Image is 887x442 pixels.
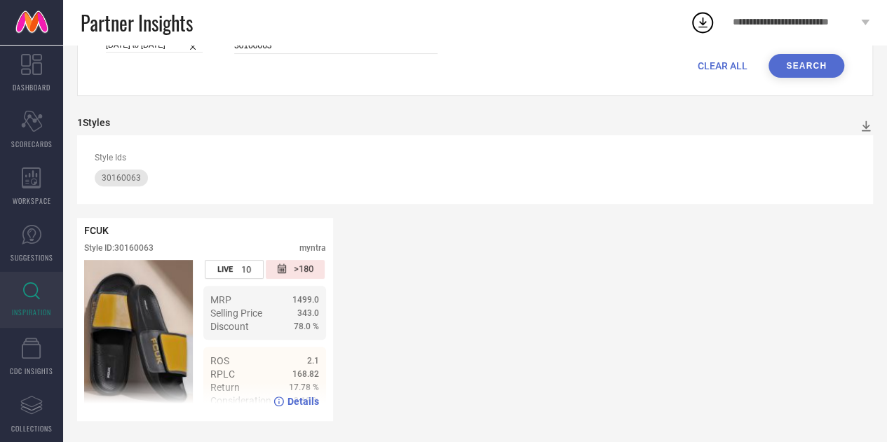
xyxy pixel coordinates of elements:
[690,10,715,35] div: Open download list
[217,265,233,274] span: LIVE
[77,117,110,128] div: 1 Styles
[210,294,231,305] span: MRP
[210,321,249,332] span: Discount
[210,308,262,319] span: Selling Price
[205,260,264,279] div: Number of days the style has been live on the platform
[11,139,53,149] span: SCORECARDS
[106,38,203,53] input: Select time period
[768,54,844,78] button: Search
[11,252,53,263] span: SUGGESTIONS
[84,260,193,414] div: Click to view image
[84,260,193,414] img: Style preview image
[307,356,319,366] span: 2.1
[10,366,53,376] span: CDC INSIGHTS
[234,38,438,54] input: Enter comma separated style ids e.g. 12345, 67890
[698,60,747,71] span: CLEAR ALL
[294,263,313,275] span: >180
[273,396,319,407] a: Details
[11,423,53,434] span: COLLECTIONS
[84,243,154,253] div: Style ID: 30160063
[287,396,319,407] span: Details
[13,82,50,92] span: DASHBOARD
[210,355,229,366] span: ROS
[84,225,109,236] span: FCUK
[292,369,319,379] span: 168.82
[292,295,319,305] span: 1499.0
[210,368,235,380] span: RPLC
[299,243,326,253] div: myntra
[12,307,51,317] span: INSPIRATION
[241,264,251,275] span: 10
[102,173,141,183] span: 30160063
[13,195,51,206] span: WORKSPACE
[95,153,855,163] div: Style Ids
[81,8,193,37] span: Partner Insights
[297,308,319,318] span: 343.0
[266,260,325,279] div: Number of days since the style was first listed on the platform
[294,322,319,331] span: 78.0 %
